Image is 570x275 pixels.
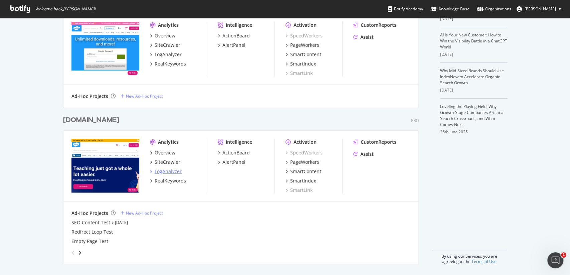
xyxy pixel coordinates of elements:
div: angle-right [77,249,82,256]
div: LogAnalyzer [155,51,182,58]
a: SEO Content Test [71,219,110,226]
div: PageWorkers [290,159,319,165]
a: SpeedWorkers [286,149,323,156]
div: Botify Academy [388,6,423,12]
a: PageWorkers [286,159,319,165]
div: Ad-Hoc Projects [71,93,108,100]
div: SiteCrawler [155,159,180,165]
div: Knowledge Base [430,6,469,12]
a: Why Mid-Sized Brands Should Use IndexNow to Accelerate Organic Search Growth [440,68,504,86]
a: ActionBoard [218,149,250,156]
div: Overview [155,149,175,156]
a: SmartContent [286,168,321,175]
div: Organizations [477,6,511,12]
div: SmartContent [290,51,321,58]
div: Analytics [158,22,179,28]
a: AlertPanel [218,159,245,165]
img: twinkl.com [71,139,139,193]
div: Analytics [158,139,179,145]
a: SmartContent [286,51,321,58]
a: Redirect Loop Test [71,229,113,235]
div: SmartIndex [290,177,316,184]
a: CustomReports [353,22,396,28]
div: [DOMAIN_NAME] [63,115,119,125]
a: SiteCrawler [150,159,180,165]
button: [PERSON_NAME] [511,4,567,14]
a: LogAnalyzer [150,51,182,58]
iframe: Intercom live chat [547,252,563,268]
div: Activation [294,139,317,145]
a: SmartLink [286,187,313,193]
a: AI Is Your New Customer: How to Win the Visibility Battle in a ChatGPT World [440,32,507,50]
div: RealKeywords [155,177,186,184]
div: Intelligence [226,22,252,28]
a: SmartIndex [286,60,316,67]
div: SmartContent [290,168,321,175]
div: ActionBoard [222,149,250,156]
div: CustomReports [361,22,396,28]
a: CustomReports [353,139,396,145]
a: LogAnalyzer [150,168,182,175]
a: Assist [353,34,374,40]
a: SpeedWorkers [286,32,323,39]
a: SmartLink [286,70,313,77]
a: [DOMAIN_NAME] [63,115,122,125]
div: [DATE] [440,16,507,22]
div: By using our Services, you are agreeing to the [432,250,507,264]
a: PageWorkers [286,42,319,48]
span: Welcome back, [PERSON_NAME] ! [35,6,96,12]
a: New Ad-Hoc Project [121,93,163,99]
a: RealKeywords [150,60,186,67]
a: AlertPanel [218,42,245,48]
div: RealKeywords [155,60,186,67]
div: SiteCrawler [155,42,180,48]
a: Overview [150,149,175,156]
span: Paul Beer [525,6,556,12]
a: New Ad-Hoc Project [121,210,163,216]
div: [DATE] [440,51,507,57]
a: SmartIndex [286,177,316,184]
div: CustomReports [361,139,396,145]
div: Pro [411,118,419,123]
div: angle-left [69,247,77,258]
div: New Ad-Hoc Project [126,210,163,216]
div: LogAnalyzer [155,168,182,175]
div: Activation [294,22,317,28]
div: AlertPanel [222,42,245,48]
a: Leveling the Playing Field: Why Growth-Stage Companies Are at a Search Crossroads, and What Comes... [440,104,504,127]
a: Terms of Use [471,259,497,264]
div: PageWorkers [290,42,319,48]
a: Assist [353,151,374,157]
div: [DATE] [440,87,507,93]
div: Assist [360,34,374,40]
div: AlertPanel [222,159,245,165]
div: Assist [360,151,374,157]
div: New Ad-Hoc Project [126,93,163,99]
div: ActionBoard [222,32,250,39]
div: 26th June 2025 [440,129,507,135]
a: Empty Page Test [71,238,108,245]
div: SmartIndex [290,60,316,67]
span: 1 [561,252,566,258]
div: Ad-Hoc Projects [71,210,108,217]
a: RealKeywords [150,177,186,184]
a: ActionBoard [218,32,250,39]
a: Overview [150,32,175,39]
img: twinkl.co.uk [71,22,139,76]
div: Intelligence [226,139,252,145]
a: SiteCrawler [150,42,180,48]
div: Overview [155,32,175,39]
a: [DATE] [115,220,128,225]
